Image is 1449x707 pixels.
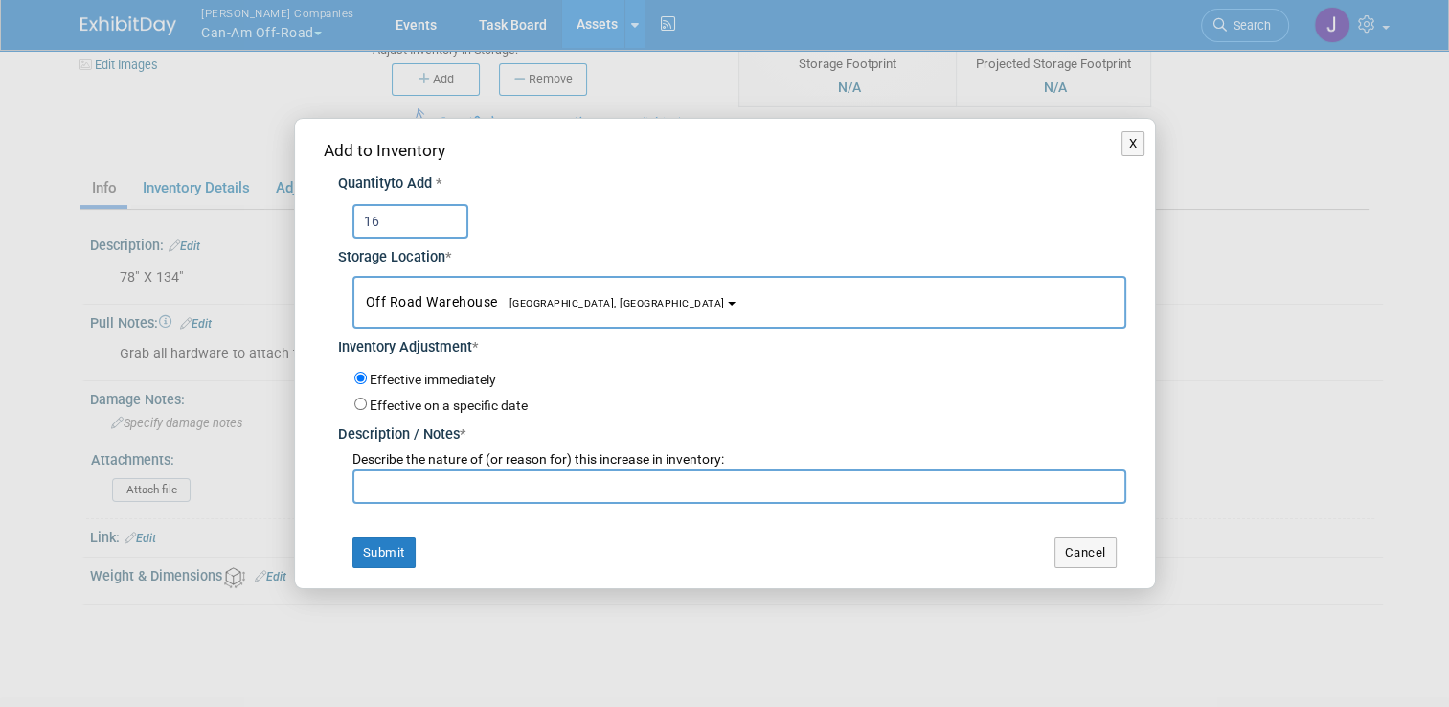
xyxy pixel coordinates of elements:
label: Effective on a specific date [370,398,528,413]
div: Description / Notes [338,416,1126,445]
span: [GEOGRAPHIC_DATA], [GEOGRAPHIC_DATA] [498,297,725,309]
span: Off Road Warehouse [366,294,725,309]
span: Add to Inventory [324,141,445,160]
div: Quantity [338,174,1126,194]
button: Off Road Warehouse[GEOGRAPHIC_DATA], [GEOGRAPHIC_DATA] [352,276,1126,329]
div: Storage Location [338,239,1126,268]
button: Submit [352,537,416,568]
span: Describe the nature of (or reason for) this increase in inventory: [352,451,724,467]
label: Effective immediately [370,371,496,390]
button: X [1121,131,1145,156]
div: Inventory Adjustment [338,329,1126,358]
span: to Add [391,175,432,192]
button: Cancel [1054,537,1117,568]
